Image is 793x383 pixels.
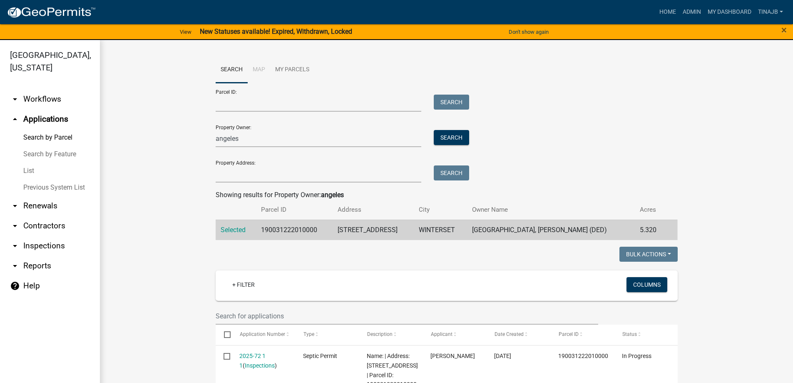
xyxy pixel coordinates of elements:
i: arrow_drop_down [10,94,20,104]
span: Date Created [494,331,523,337]
a: Home [656,4,679,20]
button: Close [781,25,787,35]
th: Parcel ID [256,200,333,220]
a: Selected [221,226,246,234]
span: Application Number [239,331,285,337]
td: 5.320 [635,220,666,240]
i: arrow_drop_up [10,114,20,124]
span: Type [303,331,314,337]
div: Showing results for Property Owner: [216,190,678,200]
span: Applicant [430,331,452,337]
td: 190031222010000 [256,220,333,240]
th: Owner Name [467,200,635,220]
datatable-header-cell: Type [295,325,359,345]
a: Inspections [245,362,275,369]
a: + Filter [226,277,261,292]
button: Don't show again [505,25,552,39]
a: My Dashboard [704,4,755,20]
span: Allen Akers [430,353,475,359]
td: [GEOGRAPHIC_DATA], [PERSON_NAME] (DED) [467,220,635,240]
datatable-header-cell: Date Created [486,325,550,345]
div: ( ) [239,351,287,370]
span: 190031222010000 [558,353,608,359]
span: Description [367,331,392,337]
datatable-header-cell: Status [614,325,677,345]
datatable-header-cell: Applicant [423,325,486,345]
input: Search for applications [216,308,599,325]
i: arrow_drop_down [10,241,20,251]
a: Admin [679,4,704,20]
strong: angeles [321,191,344,199]
a: My Parcels [270,57,314,83]
th: City [414,200,467,220]
td: WINTERSET [414,220,467,240]
a: View [176,25,195,39]
span: Septic Permit [303,353,337,359]
datatable-header-cell: Parcel ID [550,325,614,345]
td: [STREET_ADDRESS] [333,220,414,240]
a: Tinajb [755,4,786,20]
span: 08/22/2025 [494,353,511,359]
a: Search [216,57,248,83]
datatable-header-cell: Application Number [231,325,295,345]
button: Search [434,165,469,180]
button: Bulk Actions [619,247,678,262]
button: Search [434,95,469,110]
span: In Progress [622,353,651,359]
i: arrow_drop_down [10,221,20,231]
datatable-header-cell: Select [216,325,231,345]
span: × [781,24,787,36]
th: Address [333,200,414,220]
span: Status [622,331,636,337]
th: Acres [635,200,666,220]
i: arrow_drop_down [10,201,20,211]
i: arrow_drop_down [10,261,20,271]
a: 2025-72 1 1 [239,353,266,369]
button: Search [434,130,469,145]
strong: New Statuses available! Expired, Withdrawn, Locked [200,28,352,35]
button: Columns [626,277,667,292]
span: Parcel ID [558,331,578,337]
datatable-header-cell: Description [359,325,423,345]
i: help [10,281,20,291]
